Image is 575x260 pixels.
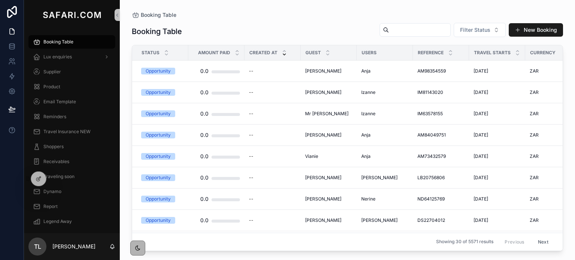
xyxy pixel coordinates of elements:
[43,218,72,224] span: Legend Away
[34,242,41,251] span: TL
[28,35,115,49] a: Booking Table
[43,54,72,60] span: Lux enquiries
[43,174,74,180] span: Traveling soon
[249,175,296,181] a: --
[530,175,539,181] span: ZAR
[417,132,446,138] span: AM84049751
[362,50,377,56] span: Users
[361,153,371,159] span: Anja
[305,175,341,181] span: [PERSON_NAME]
[474,153,521,159] a: [DATE]
[193,106,240,121] a: 0.0
[361,175,398,181] span: [PERSON_NAME]
[249,111,296,117] a: --
[530,111,539,117] span: ZAR
[249,68,296,74] a: --
[28,95,115,108] a: Email Template
[417,89,465,95] a: IM81143020
[146,217,171,224] div: Opportunity
[417,196,445,202] span: ND64125769
[417,68,465,74] a: AM98354559
[509,23,563,37] button: New Booking
[474,175,521,181] a: [DATE]
[141,174,184,181] a: Opportunity
[474,153,488,159] span: [DATE]
[474,132,488,138] span: [DATE]
[417,89,443,95] span: IM81143020
[249,89,253,95] p: --
[249,153,253,159] p: --
[142,50,159,56] span: Status
[474,217,488,223] span: [DATE]
[146,196,171,202] div: Opportunity
[249,217,253,223] p: --
[28,110,115,123] a: Reminders
[141,89,184,96] a: Opportunity
[43,84,60,90] span: Product
[474,50,511,56] span: Travel Starts
[305,217,352,223] a: [PERSON_NAME]
[417,217,465,223] a: DS22704012
[193,64,240,79] a: 0.0
[305,50,321,56] span: Guest
[249,68,253,74] p: --
[132,26,182,37] h1: Booking Table
[249,196,296,202] a: --
[141,196,184,202] a: Opportunity
[249,175,253,181] p: --
[249,89,296,95] a: --
[193,149,240,164] a: 0.0
[417,175,445,181] span: LB20756806
[361,132,371,138] span: Anja
[305,89,352,95] a: [PERSON_NAME]
[200,106,209,121] div: 0.0
[361,217,398,223] span: [PERSON_NAME]
[454,23,506,37] button: Select Button
[417,68,446,74] span: AM98354559
[43,39,73,45] span: Booking Table
[361,89,408,95] a: Izanne
[146,174,171,181] div: Opportunity
[146,110,171,117] div: Opportunity
[361,68,371,74] span: Anja
[28,65,115,79] a: Supplier
[305,89,341,95] span: [PERSON_NAME]
[418,50,444,56] span: Reference
[361,217,408,223] a: [PERSON_NAME]
[417,111,443,117] span: IM63578155
[361,68,408,74] a: Anja
[249,50,277,56] span: Created at
[28,185,115,198] a: Dynamo
[361,111,375,117] span: Izanne
[361,175,408,181] a: [PERSON_NAME]
[132,11,176,19] a: Booking Table
[200,213,209,228] div: 0.0
[460,26,490,34] span: Filter Status
[474,68,521,74] a: [DATE]
[43,159,69,165] span: Receivables
[533,236,554,248] button: Next
[200,170,209,185] div: 0.0
[474,217,521,223] a: [DATE]
[24,30,120,233] div: scrollable content
[474,89,488,95] span: [DATE]
[249,132,296,138] a: --
[474,111,488,117] span: [DATE]
[305,68,341,74] span: [PERSON_NAME]
[305,217,341,223] span: [PERSON_NAME]
[141,110,184,117] a: Opportunity
[305,153,318,159] span: Vianie
[43,129,91,135] span: Travel Insurance NEW
[28,155,115,168] a: Receivables
[249,196,253,202] p: --
[200,149,209,164] div: 0.0
[474,196,488,202] span: [DATE]
[41,9,103,21] img: App logo
[141,153,184,160] a: Opportunity
[417,153,446,159] span: AM73432579
[530,217,539,223] span: ZAR
[43,69,61,75] span: Supplier
[305,153,352,159] a: Vianie
[193,170,240,185] a: 0.0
